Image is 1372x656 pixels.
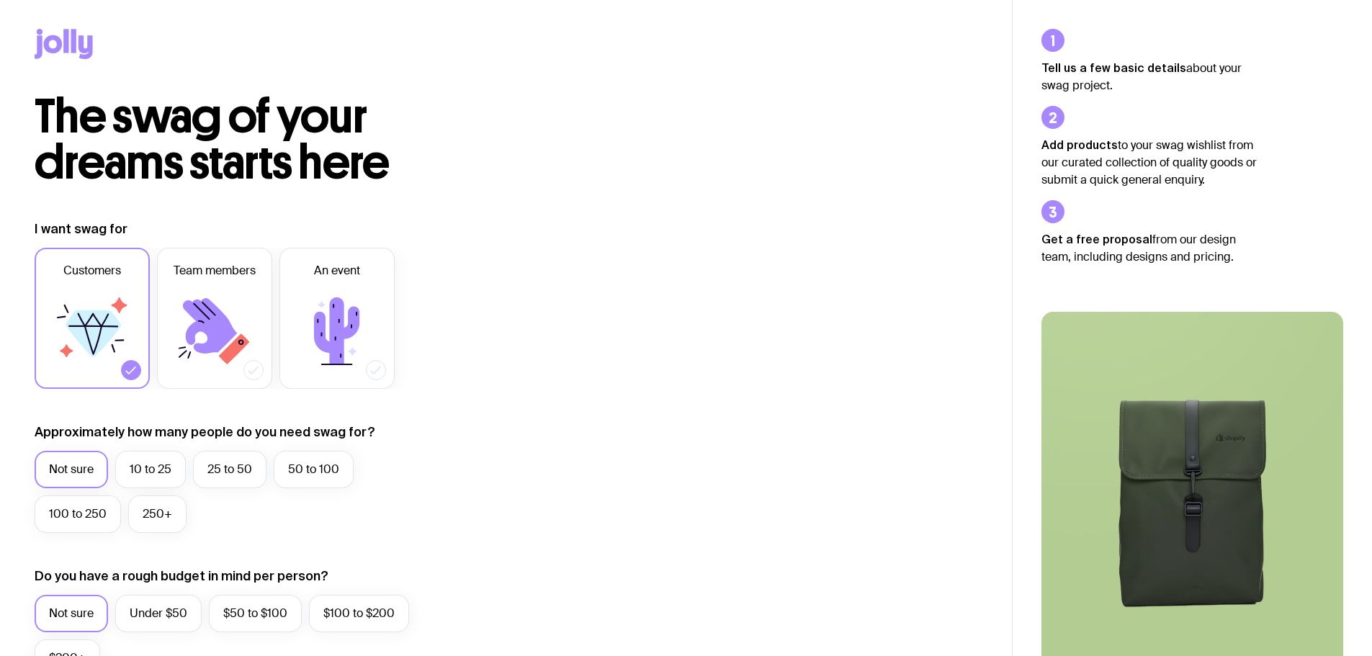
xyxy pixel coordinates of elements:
[35,495,121,533] label: 100 to 250
[1041,59,1257,94] p: about your swag project.
[174,262,256,279] span: Team members
[35,567,328,585] label: Do you have a rough budget in mind per person?
[35,423,375,441] label: Approximately how many people do you need swag for?
[63,262,121,279] span: Customers
[1041,61,1186,74] strong: Tell us a few basic details
[128,495,187,533] label: 250+
[35,451,108,488] label: Not sure
[274,451,354,488] label: 50 to 100
[1041,233,1152,246] strong: Get a free proposal
[35,220,127,238] label: I want swag for
[1041,136,1257,189] p: to your swag wishlist from our curated collection of quality goods or submit a quick general enqu...
[1041,230,1257,266] p: from our design team, including designs and pricing.
[35,88,390,191] span: The swag of your dreams starts here
[1041,138,1118,151] strong: Add products
[193,451,266,488] label: 25 to 50
[314,262,360,279] span: An event
[115,595,202,632] label: Under $50
[209,595,302,632] label: $50 to $100
[35,595,108,632] label: Not sure
[309,595,409,632] label: $100 to $200
[115,451,186,488] label: 10 to 25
